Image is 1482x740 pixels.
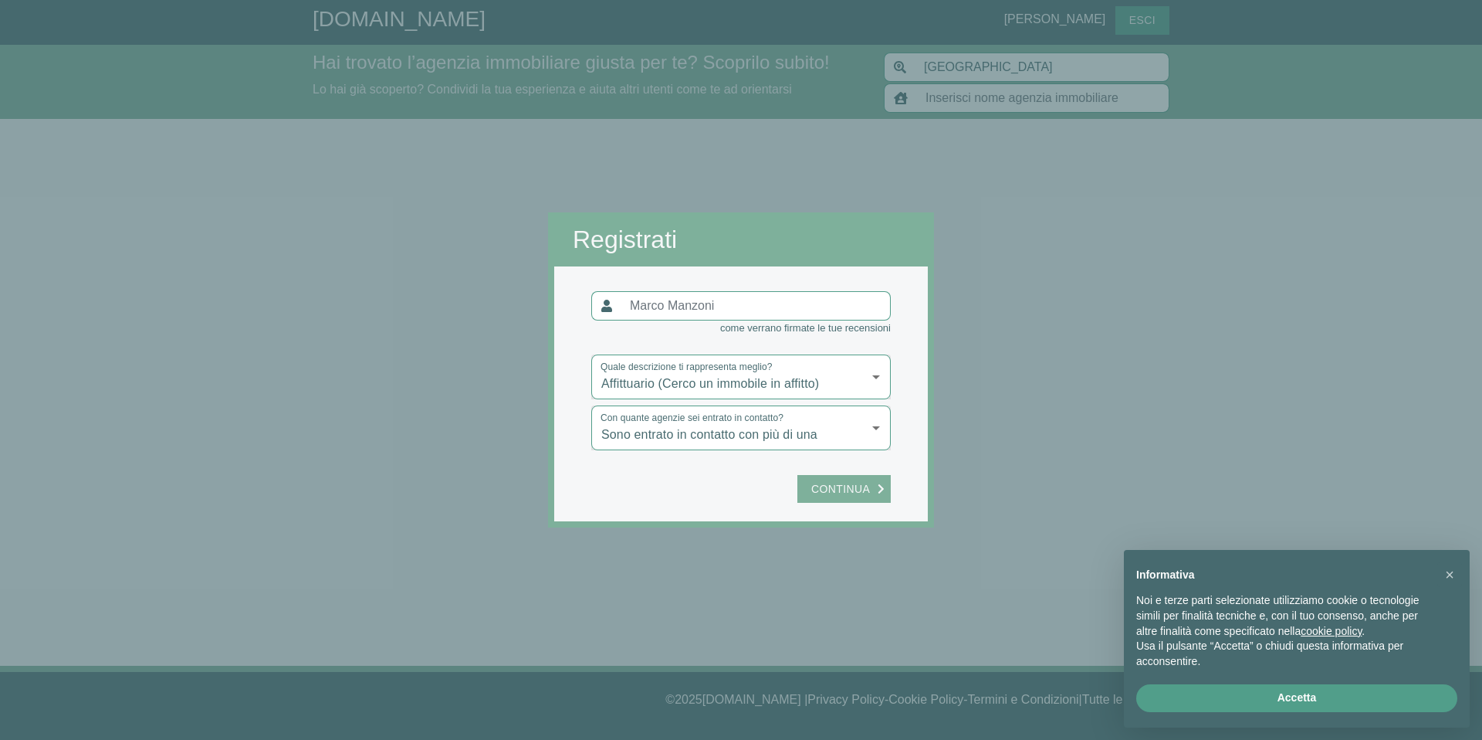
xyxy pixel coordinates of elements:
[591,321,891,336] div: come verrano firmate le tue recensioni
[1136,593,1433,639] p: Noi e terze parti selezionate utilizziamo cookie o tecnologie simili per finalità tecniche e, con...
[591,406,891,450] div: Sono entrato in contatto con più di una
[1445,566,1454,583] span: ×
[591,355,891,399] div: Affittuario (Cerco un immobile in affitto)
[1136,569,1433,582] h2: Informativa
[1437,562,1462,587] button: Chiudi questa informativa
[1136,684,1457,712] button: Accetta
[1136,639,1433,669] p: Usa il pulsante “Accetta” o chiudi questa informativa per acconsentire.
[797,475,891,504] button: Continua
[621,291,891,321] input: Marco Manzoni
[804,480,878,499] span: Continua
[573,225,909,254] h2: Registrati
[1301,625,1362,637] a: cookie policy - il link si apre in una nuova scheda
